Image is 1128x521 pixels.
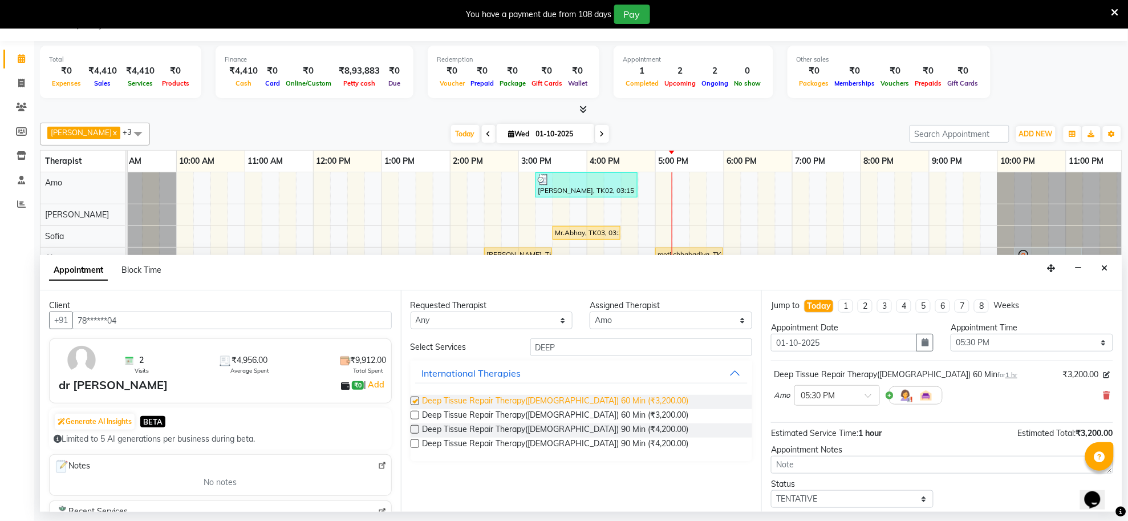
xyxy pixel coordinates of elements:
[45,156,82,166] span: Therapist
[485,249,551,260] div: [PERSON_NAME], TK01, 02:30 PM-03:30 PM, Deep Tissue Repair Therapy([DEMOGRAPHIC_DATA]) 60 Min
[1097,260,1113,277] button: Close
[519,153,555,169] a: 3:00 PM
[699,64,731,78] div: 2
[352,381,364,390] span: ₹0
[699,79,731,87] span: Ongoing
[384,64,404,78] div: ₹0
[797,55,981,64] div: Other sales
[497,64,529,78] div: ₹0
[910,125,1009,143] input: Search Appointment
[49,300,392,312] div: Client
[951,322,1113,334] div: Appointment Time
[84,64,121,78] div: ₹4,410
[45,253,62,263] span: Alen
[1018,428,1076,438] span: Estimated Total:
[774,369,1017,381] div: Deep Tissue Repair Therapy([DEMOGRAPHIC_DATA]) 60 Min
[402,341,522,353] div: Select Services
[832,79,878,87] span: Memberships
[423,409,689,423] span: Deep Tissue Repair Therapy([DEMOGRAPHIC_DATA]) 60 Min (₹3,200.00)
[858,428,882,438] span: 1 hour
[797,64,832,78] div: ₹0
[451,125,480,143] span: Today
[230,366,269,375] span: Average Spent
[262,79,283,87] span: Card
[878,79,912,87] span: Vouchers
[334,64,384,78] div: ₹8,93,883
[468,79,497,87] span: Prepaid
[771,300,800,312] div: Jump to
[731,64,764,78] div: 0
[930,153,965,169] a: 9:00 PM
[623,79,662,87] span: Completed
[771,478,934,490] div: Status
[123,127,140,136] span: +3
[793,153,829,169] a: 7:00 PM
[422,366,521,380] div: International Therapies
[899,389,912,402] img: Hairdresser.png
[45,209,109,220] span: [PERSON_NAME]
[912,79,945,87] span: Prepaids
[724,153,760,169] a: 6:00 PM
[51,128,112,137] span: [PERSON_NAME]
[314,153,354,169] a: 12:00 PM
[92,79,114,87] span: Sales
[49,260,108,281] span: Appointment
[45,177,62,188] span: Amo
[807,300,831,312] div: Today
[245,153,286,169] a: 11:00 AM
[135,366,149,375] span: Visits
[771,334,917,352] input: yyyy-mm-dd
[382,153,418,169] a: 1:00 PM
[771,428,858,438] span: Estimated Service Time:
[1063,369,1099,381] span: ₹3,200.00
[121,265,161,275] span: Block Time
[466,9,612,21] div: You have a payment due from 108 days
[45,231,64,241] span: Sofia
[437,79,468,87] span: Voucher
[993,300,1019,312] div: Weeks
[662,79,699,87] span: Upcoming
[423,423,689,438] span: Deep Tissue Repair Therapy([DEMOGRAPHIC_DATA]) 90 Min (₹4,200.00)
[623,64,662,78] div: 1
[565,79,590,87] span: Wallet
[1016,249,1081,273] div: Mr. Prashant, TK04, 10:15 PM-11:15 PM, Deep Tissue Repair Therapy([DEMOGRAPHIC_DATA]) 60 Min
[366,378,386,391] a: Add
[423,438,689,452] span: Deep Tissue Repair Therapy([DEMOGRAPHIC_DATA]) 90 Min (₹4,200.00)
[437,55,590,64] div: Redemption
[838,300,853,313] li: 1
[54,433,387,445] div: Limited to 5 AI generations per business during beta.
[49,55,192,64] div: Total
[225,55,404,64] div: Finance
[423,395,689,409] span: Deep Tissue Repair Therapy([DEMOGRAPHIC_DATA]) 60 Min (₹3,200.00)
[415,363,748,383] button: International Therapies
[533,126,590,143] input: 2025-10-01
[590,300,752,312] div: Assigned Therapist
[59,377,168,394] div: dr [PERSON_NAME]
[587,153,623,169] a: 4:00 PM
[537,174,636,196] div: [PERSON_NAME], TK02, 03:15 PM-04:45 PM, Deep Tissue Repair Therapy([DEMOGRAPHIC_DATA]) 90 Min
[1103,371,1110,378] i: Edit price
[112,128,117,137] a: x
[49,79,84,87] span: Expenses
[159,79,192,87] span: Products
[340,79,378,87] span: Petty cash
[997,371,1017,379] small: for
[364,378,386,391] span: |
[877,300,892,313] li: 3
[614,5,650,24] button: Pay
[912,64,945,78] div: ₹0
[656,153,692,169] a: 5:00 PM
[1005,371,1017,379] span: 1 hr
[1019,130,1053,138] span: ADD NEW
[72,312,392,329] input: Search by Name/Mobile/Email/Code
[974,300,989,313] li: 8
[351,354,387,366] span: ₹9,912.00
[529,64,565,78] div: ₹0
[858,300,873,313] li: 2
[945,64,981,78] div: ₹0
[139,354,144,366] span: 2
[121,64,159,78] div: ₹4,410
[919,389,933,402] img: Interior.png
[386,79,403,87] span: Due
[232,354,267,366] span: ₹4,956.00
